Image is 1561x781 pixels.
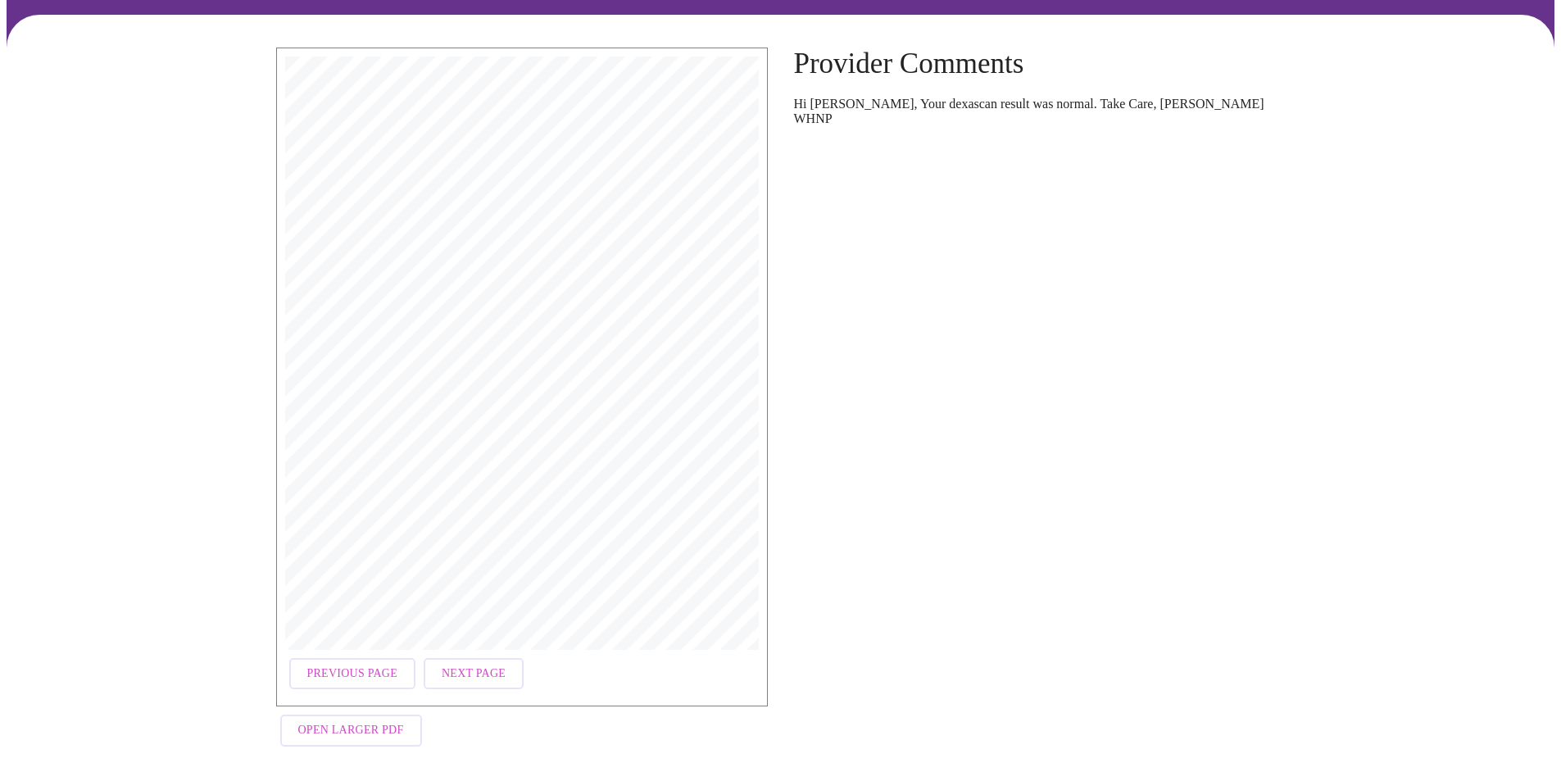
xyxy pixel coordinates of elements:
[424,658,524,690] button: Next Page
[289,658,415,690] button: Previous Page
[442,664,506,684] span: Next Page
[307,664,397,684] span: Previous Page
[794,48,1286,80] h4: Provider Comments
[298,720,404,741] span: Open Larger PDF
[794,97,1286,126] p: Hi [PERSON_NAME], Your dexascan result was normal. Take Care, [PERSON_NAME] WHNP
[280,715,422,747] button: Open Larger PDF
